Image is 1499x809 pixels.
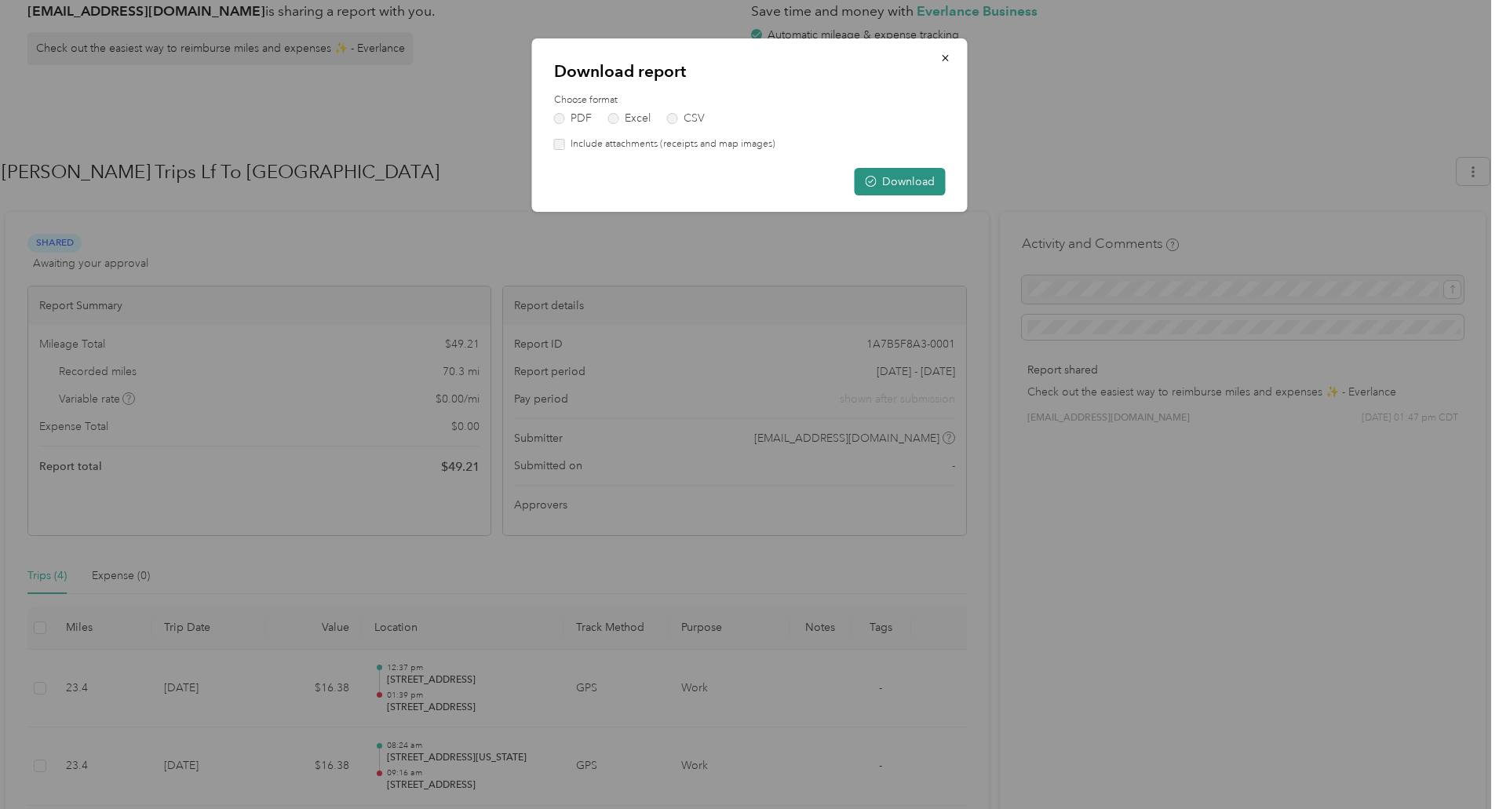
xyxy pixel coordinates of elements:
[667,113,705,124] label: CSV
[554,60,946,82] p: Download report
[855,168,946,195] button: Download
[565,137,775,151] label: Include attachments (receipts and map images)
[608,113,651,124] label: Excel
[554,113,592,124] label: PDF
[554,93,946,108] label: Choose format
